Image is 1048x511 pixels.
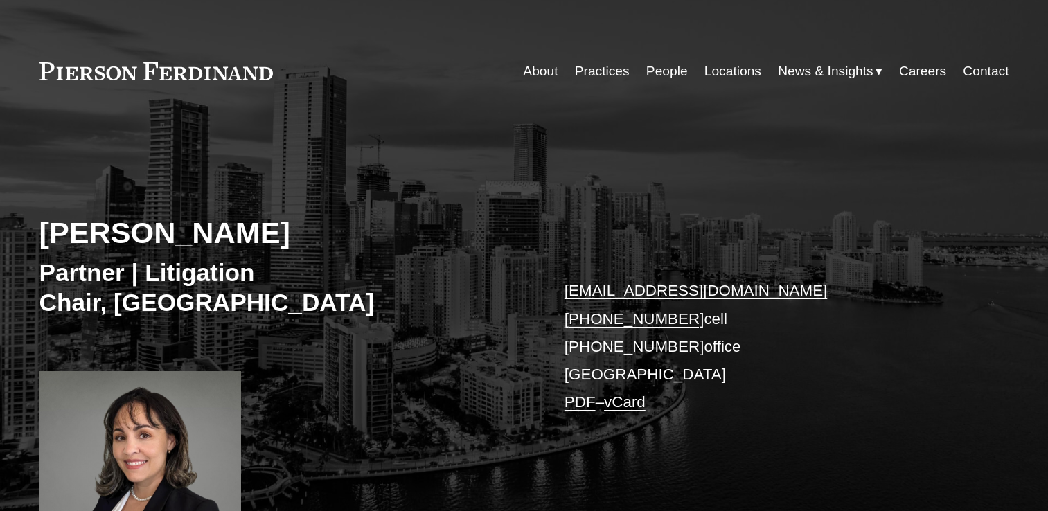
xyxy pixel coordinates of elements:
[778,58,882,84] a: folder dropdown
[565,310,704,328] a: [PHONE_NUMBER]
[523,58,558,84] a: About
[575,58,630,84] a: Practices
[565,277,968,417] p: cell office [GEOGRAPHIC_DATA] –
[39,258,524,318] h3: Partner | Litigation Chair, [GEOGRAPHIC_DATA]
[604,393,646,411] a: vCard
[565,393,596,411] a: PDF
[565,338,704,355] a: [PHONE_NUMBER]
[778,60,873,84] span: News & Insights
[646,58,688,84] a: People
[565,282,827,299] a: [EMAIL_ADDRESS][DOMAIN_NAME]
[963,58,1009,84] a: Contact
[899,58,946,84] a: Careers
[39,215,524,251] h2: [PERSON_NAME]
[704,58,761,84] a: Locations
